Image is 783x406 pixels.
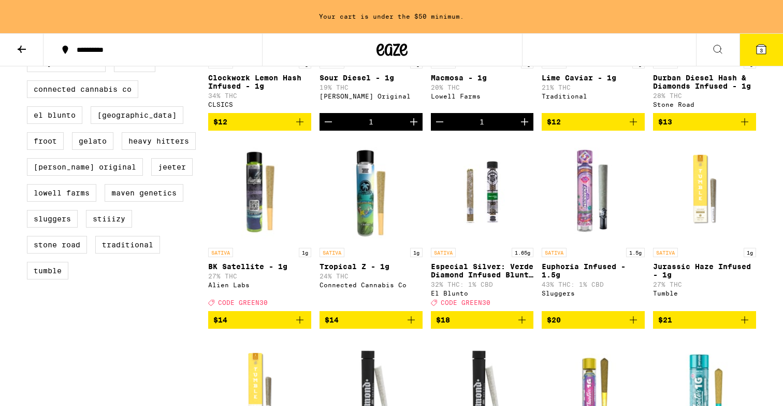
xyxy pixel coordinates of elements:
[653,311,756,329] button: Add to bag
[208,282,311,288] div: Alien Labs
[547,316,561,324] span: $20
[208,74,311,90] p: Clockwork Lemon Hash Infused - 1g
[208,262,311,271] p: BK Satellite - 1g
[320,248,344,257] p: SATIVA
[653,281,756,288] p: 27% THC
[542,262,645,279] p: Euphoria Infused - 1.5g
[431,74,534,82] p: Macmosa - 1g
[6,7,75,16] span: Hi. Need any help?
[320,139,423,311] a: Open page for Tropical Z - 1g from Connected Cannabis Co
[760,47,763,53] span: 3
[436,316,450,324] span: $18
[208,139,311,243] img: Alien Labs - BK Satellite - 1g
[320,84,423,91] p: 19% THC
[653,139,756,243] img: Tumble - Jurassic Haze Infused - 1g
[320,93,423,100] div: [PERSON_NAME] Original
[542,139,645,243] img: Sluggers - Euphoria Infused - 1.5g
[542,248,567,257] p: SATIVA
[653,139,756,311] a: Open page for Jurassic Haze Infused - 1g from Tumble
[27,106,82,124] label: El Blunto
[218,299,268,306] span: CODE GREEN30
[431,311,534,329] button: Add to bag
[27,236,87,254] label: Stone Road
[658,316,672,324] span: $21
[105,184,183,202] label: Maven Genetics
[320,311,423,329] button: Add to bag
[208,311,311,329] button: Add to bag
[542,281,645,288] p: 43% THC: 1% CBD
[122,132,196,150] label: Heavy Hitters
[208,139,311,311] a: Open page for BK Satellite - 1g from Alien Labs
[208,248,233,257] p: SATIVA
[27,210,78,228] label: Sluggers
[431,262,534,279] p: Especial Silver: Verde Diamond Infused Blunt - 1.65g
[512,248,533,257] p: 1.65g
[369,118,373,126] div: 1
[653,290,756,297] div: Tumble
[740,34,783,66] button: 3
[431,281,534,288] p: 32% THC: 1% CBD
[86,210,132,228] label: STIIIZY
[542,139,645,311] a: Open page for Euphoria Infused - 1.5g from Sluggers
[27,262,68,279] label: Tumble
[653,248,678,257] p: SATIVA
[542,84,645,91] p: 21% THC
[431,139,534,311] a: Open page for Especial Silver: Verde Diamond Infused Blunt - 1.65g from El Blunto
[653,74,756,90] p: Durban Diesel Hash & Diamonds Infused - 1g
[91,106,183,124] label: [GEOGRAPHIC_DATA]
[320,74,423,82] p: Sour Diesel - 1g
[320,139,423,243] img: Connected Cannabis Co - Tropical Z - 1g
[27,184,96,202] label: Lowell Farms
[431,93,534,100] div: Lowell Farms
[626,248,645,257] p: 1.5g
[320,282,423,288] div: Connected Cannabis Co
[208,92,311,99] p: 34% THC
[653,262,756,279] p: Jurassic Haze Infused - 1g
[208,113,311,131] button: Add to bag
[410,248,423,257] p: 1g
[27,132,64,150] label: Froot
[208,101,311,108] div: CLSICS
[320,113,337,131] button: Decrement
[431,290,534,297] div: El Blunto
[542,311,645,329] button: Add to bag
[653,92,756,99] p: 28% THC
[325,316,339,324] span: $14
[431,113,448,131] button: Decrement
[213,118,227,126] span: $12
[151,158,193,176] label: Jeeter
[27,158,143,176] label: [PERSON_NAME] Original
[72,132,113,150] label: Gelato
[213,316,227,324] span: $14
[480,118,484,126] div: 1
[547,118,561,126] span: $12
[208,273,311,279] p: 27% THC
[27,80,138,98] label: Connected Cannabis Co
[431,84,534,91] p: 20% THC
[658,118,672,126] span: $13
[431,248,456,257] p: SATIVA
[653,113,756,131] button: Add to bag
[542,113,645,131] button: Add to bag
[431,139,534,243] img: El Blunto - Especial Silver: Verde Diamond Infused Blunt - 1.65g
[542,93,645,100] div: Traditional
[320,262,423,271] p: Tropical Z - 1g
[542,290,645,297] div: Sluggers
[405,113,423,131] button: Increment
[516,113,533,131] button: Increment
[653,101,756,108] div: Stone Road
[320,273,423,279] p: 24% THC
[744,248,756,257] p: 1g
[441,299,490,306] span: CODE GREEN30
[299,248,311,257] p: 1g
[542,74,645,82] p: Lime Caviar - 1g
[95,236,160,254] label: Traditional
